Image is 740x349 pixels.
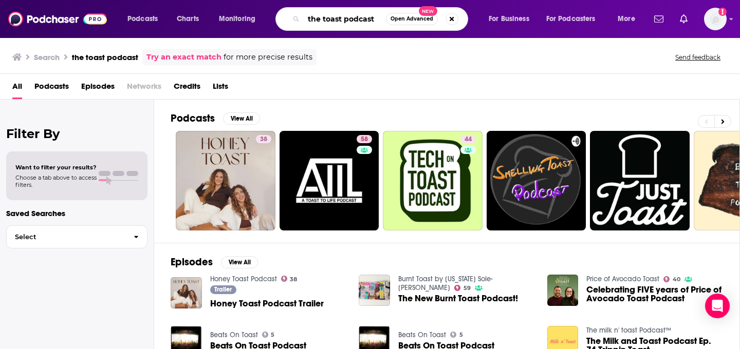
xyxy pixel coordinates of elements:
[663,276,680,282] a: 40
[359,275,390,306] img: The New Burnt Toast Podcast!
[465,134,472,145] span: 44
[171,112,260,125] a: PodcastsView All
[540,11,610,27] button: open menu
[15,174,97,188] span: Choose a tab above to access filters.
[398,275,493,292] a: Burnt Toast by Virginia Sole-Smith
[127,12,158,26] span: Podcasts
[260,134,267,145] span: 38
[304,11,386,27] input: Search podcasts, credits, & more...
[171,277,202,308] img: Honey Toast Podcast Trailer
[210,299,324,308] a: Honey Toast Podcast Trailer
[450,332,463,338] a: 5
[81,78,115,99] a: Episodes
[177,12,199,26] span: Charts
[398,331,446,339] a: Beats On Toast
[170,11,205,27] a: Charts
[672,53,724,62] button: Send feedback
[210,331,258,339] a: Beats On Toast
[6,225,147,248] button: Select
[704,8,727,30] span: Logged in as dkcmediatechnyc
[6,126,147,141] h2: Filter By
[464,286,471,290] span: 59
[419,6,437,16] span: New
[214,286,232,293] span: Trailer
[398,294,518,303] a: The New Burnt Toast Podcast!
[174,78,200,99] a: Credits
[489,12,529,26] span: For Business
[383,131,483,230] a: 44
[650,10,668,28] a: Show notifications dropdown
[171,256,258,268] a: EpisodesView All
[219,12,255,26] span: Monitoring
[290,277,297,282] span: 38
[34,52,60,62] h3: Search
[391,16,433,22] span: Open Advanced
[12,78,22,99] a: All
[285,7,478,31] div: Search podcasts, credits, & more...
[586,326,671,335] a: The milk n' toast Podcast™
[72,52,138,62] h3: the toast podcast
[171,112,215,125] h2: Podcasts
[610,11,648,27] button: open menu
[676,10,692,28] a: Show notifications dropdown
[127,78,161,99] span: Networks
[586,275,659,283] a: Price of Avocado Toast
[171,256,213,268] h2: Episodes
[546,12,596,26] span: For Podcasters
[281,276,298,282] a: 38
[673,277,680,282] span: 40
[718,8,727,16] svg: Add a profile image
[586,285,723,303] a: Celebrating FIVE years of Price of Avocado Toast Podcast
[618,12,635,26] span: More
[454,285,471,291] a: 59
[460,135,476,143] a: 44
[146,51,221,63] a: Try an exact match
[120,11,171,27] button: open menu
[223,112,260,125] button: View All
[34,78,69,99] a: Podcasts
[705,294,730,318] div: Open Intercom Messenger
[704,8,727,30] img: User Profile
[704,8,727,30] button: Show profile menu
[221,256,258,268] button: View All
[213,78,228,99] a: Lists
[386,13,438,25] button: Open AdvancedNew
[8,9,107,29] img: Podchaser - Follow, Share and Rate Podcasts
[280,131,379,230] a: 58
[176,131,275,230] a: 38
[547,275,579,306] img: Celebrating FIVE years of Price of Avocado Toast Podcast
[357,135,372,143] a: 58
[256,135,271,143] a: 38
[7,234,125,240] span: Select
[361,134,368,145] span: 58
[210,275,277,283] a: Honey Toast Podcast
[224,51,312,63] span: for more precise results
[482,11,542,27] button: open menu
[212,11,269,27] button: open menu
[15,164,97,171] span: Want to filter your results?
[459,333,463,337] span: 5
[262,332,275,338] a: 5
[271,333,274,337] span: 5
[6,208,147,218] p: Saved Searches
